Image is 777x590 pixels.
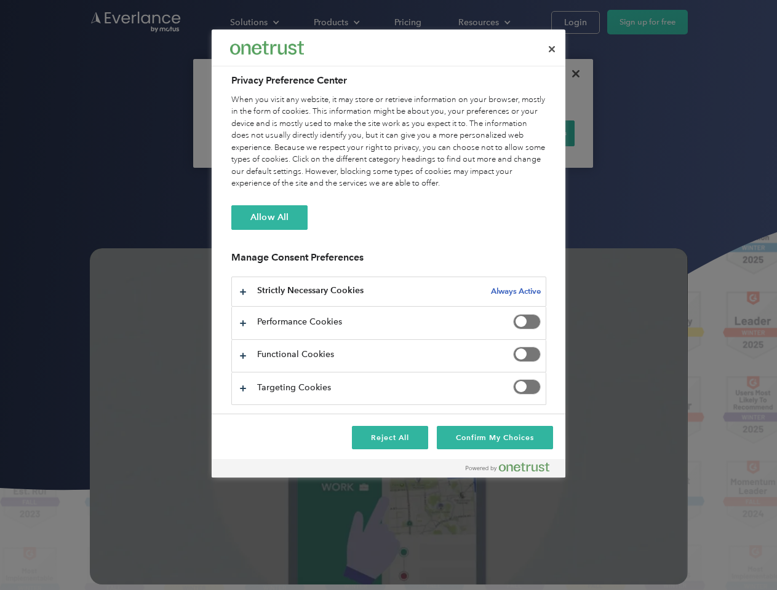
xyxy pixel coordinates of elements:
h2: Privacy Preference Center [231,73,546,88]
h3: Manage Consent Preferences [231,251,546,270]
button: Reject All [352,426,428,449]
div: When you visit any website, it may store or retrieve information on your browser, mostly in the f... [231,94,546,190]
button: Close [538,36,565,63]
a: Powered by OneTrust Opens in a new Tab [466,462,559,478]
button: Allow All [231,205,308,230]
img: Everlance [230,41,304,54]
div: Preference center [212,29,565,478]
div: Privacy Preference Center [212,29,565,478]
input: Submit [90,73,153,99]
div: Everlance [230,36,304,60]
button: Confirm My Choices [437,426,553,449]
img: Powered by OneTrust Opens in a new Tab [466,462,549,472]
